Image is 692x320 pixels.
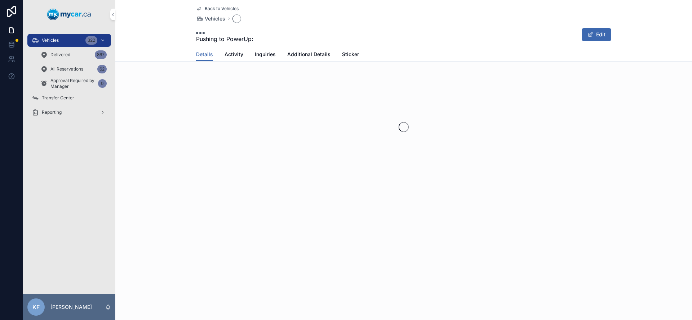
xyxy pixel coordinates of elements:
[287,48,331,62] a: Additional Details
[342,51,359,58] span: Sticker
[50,66,83,72] span: All Reservations
[42,109,62,115] span: Reporting
[342,48,359,62] a: Sticker
[225,48,243,62] a: Activity
[27,91,111,104] a: Transfer Center
[255,51,276,58] span: Inquiries
[225,51,243,58] span: Activity
[50,303,92,311] p: [PERSON_NAME]
[98,79,107,88] div: 0
[27,106,111,119] a: Reporting
[50,52,70,58] span: Delivered
[32,303,40,311] span: KF
[36,48,111,61] a: Delivered867
[196,48,213,62] a: Details
[27,34,111,47] a: Vehicles322
[255,48,276,62] a: Inquiries
[196,35,253,43] span: Pushing to PowerUp:
[42,37,59,43] span: Vehicles
[47,9,91,20] img: App logo
[95,50,107,59] div: 867
[196,6,239,12] a: Back to Vehicles
[97,65,107,73] div: 62
[205,6,239,12] span: Back to Vehicles
[50,78,95,89] span: Approval Required by Manager
[582,28,611,41] button: Edit
[36,63,111,76] a: All Reservations62
[196,51,213,58] span: Details
[196,15,225,22] a: Vehicles
[205,15,225,22] span: Vehicles
[287,51,331,58] span: Additional Details
[36,77,111,90] a: Approval Required by Manager0
[85,36,97,45] div: 322
[23,29,115,128] div: scrollable content
[42,95,74,101] span: Transfer Center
